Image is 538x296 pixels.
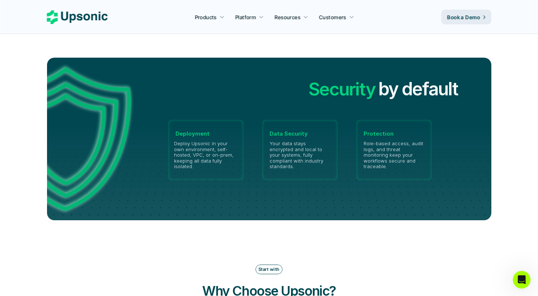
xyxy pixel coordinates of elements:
p: Role-based access, audit logs, and threat monitoring keep your workflows secure and traceable. [364,141,424,170]
a: Products [190,10,229,24]
p: Products [195,13,217,21]
p: Protection [364,130,424,137]
p: Book a Demo [447,13,480,21]
p: Resources [275,13,301,21]
p: Platform [235,13,256,21]
p: Customers [319,13,347,21]
a: Book a Demo [441,10,491,24]
p: Deployment [176,130,236,137]
p: Data Security [270,130,330,137]
p: Your data stays encrypted and local to your systems, fully compliant with industry standards. [270,141,330,170]
iframe: Intercom live chat [513,271,531,289]
p: Deploy Upsonic in your own environment, self-hosted, VPC, or on-prem, keeping all data fully isol... [174,141,238,170]
p: Start with [258,267,280,272]
h2: Security [308,77,375,102]
h2: by default [378,77,458,102]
